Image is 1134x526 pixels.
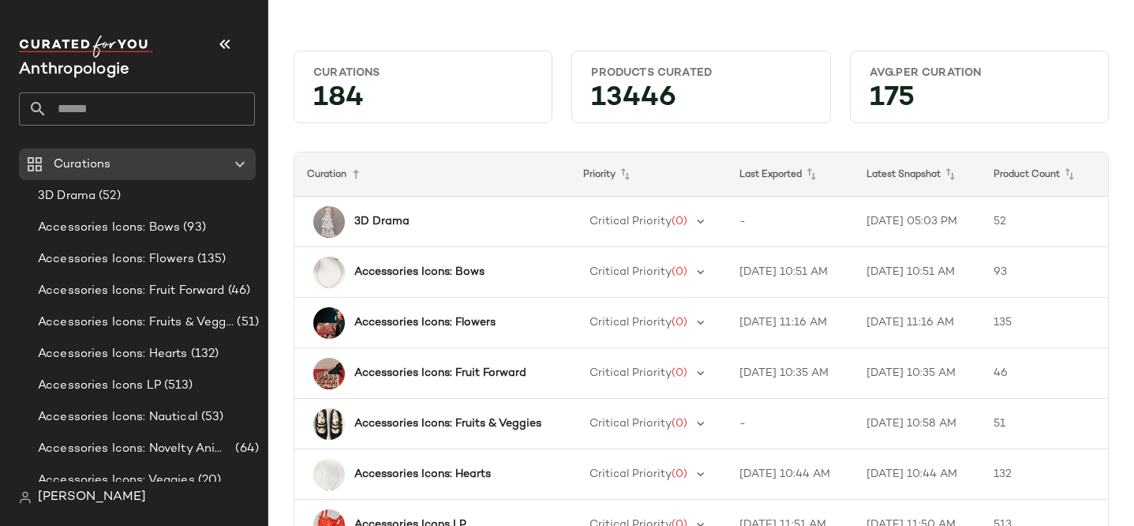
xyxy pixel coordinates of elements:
[38,282,225,300] span: Accessories Icons: Fruit Forward
[589,216,672,227] span: Critical Priority
[354,466,491,483] b: Accessories Icons: Hearts
[198,408,224,426] span: (53)
[354,365,526,381] b: Accessories Icons: Fruit Forward
[589,266,672,278] span: Critical Priority
[354,415,541,432] b: Accessories Icons: Fruits & Veggies
[19,36,153,58] img: cfy_white_logo.C9jOOHJF.svg
[313,408,345,440] img: 103030789_001_b
[589,317,672,329] span: Critical Priority
[354,213,410,230] b: 3D Drama
[870,66,1089,81] div: Avg.per Curation
[589,418,672,430] span: Critical Priority
[672,317,687,329] span: (0)
[672,367,687,379] span: (0)
[578,87,823,116] div: 13446
[727,197,854,247] td: -
[857,87,1102,116] div: 175
[727,449,854,500] td: [DATE] 10:44 AM
[727,348,854,399] td: [DATE] 10:35 AM
[854,399,981,449] td: [DATE] 10:58 AM
[195,472,222,490] span: (20)
[981,348,1108,399] td: 46
[727,399,854,449] td: -
[38,472,195,490] span: Accessories Icons: Veggies
[161,377,193,395] span: (513)
[38,250,194,269] span: Accessories Icons: Flowers
[180,219,206,237] span: (93)
[301,87,545,116] div: 184
[19,62,129,78] span: Current Company Name
[727,152,854,197] th: Last Exported
[38,440,232,458] span: Accessories Icons: Novelty Animal
[194,250,226,269] span: (135)
[589,468,672,480] span: Critical Priority
[38,345,188,363] span: Accessories Icons: Hearts
[981,197,1108,247] td: 52
[981,298,1108,348] td: 135
[854,449,981,500] td: [DATE] 10:44 AM
[854,348,981,399] td: [DATE] 10:35 AM
[571,152,727,197] th: Priority
[313,459,345,490] img: 105080691_072_b
[19,491,32,504] img: svg%3e
[981,247,1108,298] td: 93
[854,197,981,247] td: [DATE] 05:03 PM
[294,152,571,197] th: Curation
[591,66,810,81] div: Products Curated
[981,449,1108,500] td: 132
[354,264,485,280] b: Accessories Icons: Bows
[672,266,687,278] span: (0)
[95,187,121,205] span: (52)
[38,314,234,332] span: Accessories Icons: Fruits & Veggies
[54,156,110,174] span: Curations
[313,257,345,288] img: 104341623_066_b
[38,377,161,395] span: Accessories Icons LP
[354,314,496,331] b: Accessories Icons: Flowers
[313,307,345,339] img: 103040366_060_b14
[854,152,981,197] th: Latest Snapshot
[727,247,854,298] td: [DATE] 10:51 AM
[589,367,672,379] span: Critical Priority
[981,399,1108,449] td: 51
[313,206,345,238] img: 92526904_011_b
[854,247,981,298] td: [DATE] 10:51 AM
[981,152,1108,197] th: Product Count
[672,216,687,227] span: (0)
[38,408,198,426] span: Accessories Icons: Nautical
[225,282,251,300] span: (46)
[672,418,687,430] span: (0)
[234,314,259,332] span: (51)
[313,66,533,81] div: Curations
[313,358,345,389] img: 103040366_012_b14
[38,219,180,237] span: Accessories Icons: Bows
[38,187,95,205] span: 3D Drama
[232,440,259,458] span: (64)
[672,468,687,480] span: (0)
[188,345,219,363] span: (132)
[727,298,854,348] td: [DATE] 11:16 AM
[38,488,146,507] span: [PERSON_NAME]
[854,298,981,348] td: [DATE] 11:16 AM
